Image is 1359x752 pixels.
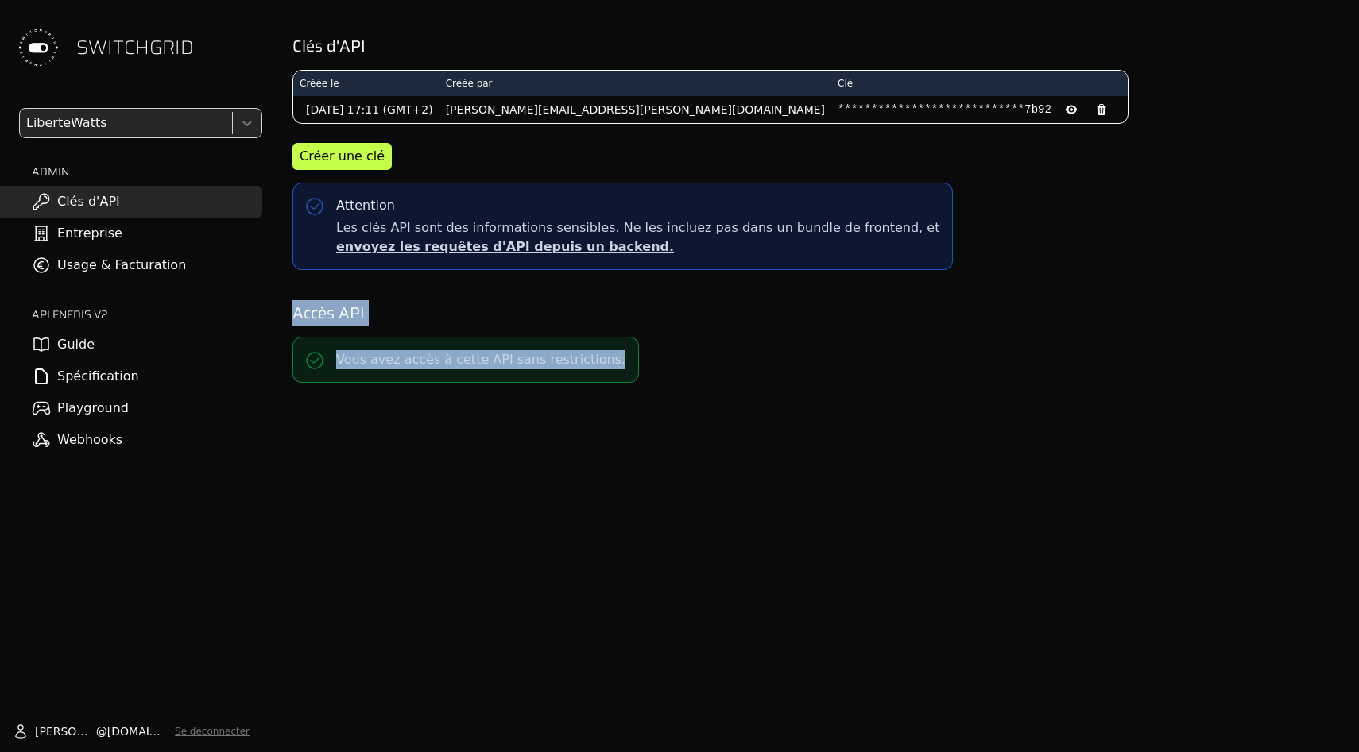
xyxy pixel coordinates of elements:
div: Attention [336,196,395,215]
button: Se déconnecter [175,725,250,738]
th: Clé [831,71,1128,96]
h2: API ENEDIS v2 [32,307,262,322]
span: [DOMAIN_NAME] [107,723,168,739]
th: Créée le [293,71,439,96]
span: [PERSON_NAME] [35,723,96,739]
p: envoyez les requêtes d'API depuis un backend. [336,237,939,256]
h2: Accès API [292,302,1337,324]
div: Créer une clé [300,147,385,166]
button: Créer une clé [292,143,392,170]
p: Vous avez accès à cette API sans restrictions. [336,350,625,369]
td: [DATE] 17:11 (GMT+2) [293,96,439,123]
h2: ADMIN [32,164,262,179]
span: Les clés API sont des informations sensibles. Ne les incluez pas dans un bundle de frontend, et [336,218,939,256]
img: Switchgrid Logo [13,22,64,73]
span: SWITCHGRID [76,35,194,60]
h2: Clés d'API [292,35,1337,57]
span: @ [96,723,107,739]
th: Créée par [439,71,831,96]
td: [PERSON_NAME][EMAIL_ADDRESS][PERSON_NAME][DOMAIN_NAME] [439,96,831,123]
